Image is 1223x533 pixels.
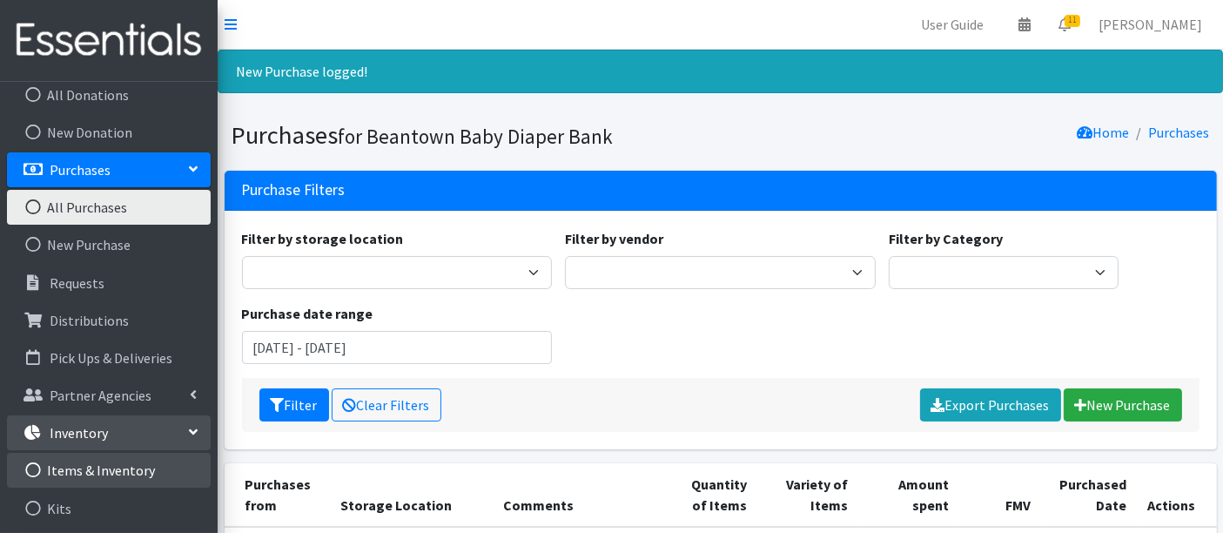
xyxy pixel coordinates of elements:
[565,228,663,249] label: Filter by vendor
[959,463,1041,527] th: FMV
[332,388,441,422] a: Clear Filters
[1149,124,1210,141] a: Purchases
[225,463,331,527] th: Purchases from
[50,349,172,367] p: Pick Ups & Deliveries
[50,274,104,292] p: Requests
[339,124,614,149] small: for Beantown Baby Diaper Bank
[259,388,329,422] button: Filter
[1045,7,1085,42] a: 11
[493,463,667,527] th: Comments
[667,463,757,527] th: Quantity of Items
[50,161,111,179] p: Purchases
[907,7,998,42] a: User Guide
[218,50,1223,93] div: New Purchase logged!
[50,312,129,329] p: Distributions
[7,11,211,70] img: HumanEssentials
[889,228,1003,249] label: Filter by Category
[7,78,211,112] a: All Donations
[232,120,715,151] h1: Purchases
[7,453,211,488] a: Items & Inventory
[7,378,211,413] a: Partner Agencies
[50,387,151,404] p: Partner Agencies
[1041,463,1137,527] th: Purchased Date
[7,227,211,262] a: New Purchase
[242,228,404,249] label: Filter by storage location
[7,190,211,225] a: All Purchases
[7,266,211,300] a: Requests
[7,491,211,526] a: Kits
[1078,124,1130,141] a: Home
[1085,7,1216,42] a: [PERSON_NAME]
[7,415,211,450] a: Inventory
[7,152,211,187] a: Purchases
[7,115,211,150] a: New Donation
[1137,463,1217,527] th: Actions
[330,463,493,527] th: Storage Location
[242,303,373,324] label: Purchase date range
[7,303,211,338] a: Distributions
[757,463,858,527] th: Variety of Items
[50,424,108,442] p: Inventory
[1065,15,1080,27] span: 11
[7,341,211,375] a: Pick Ups & Deliveries
[242,331,553,364] input: January 1, 2011 - December 31, 2011
[920,388,1061,422] a: Export Purchases
[1064,388,1182,422] a: New Purchase
[242,181,346,199] h3: Purchase Filters
[858,463,959,527] th: Amount spent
